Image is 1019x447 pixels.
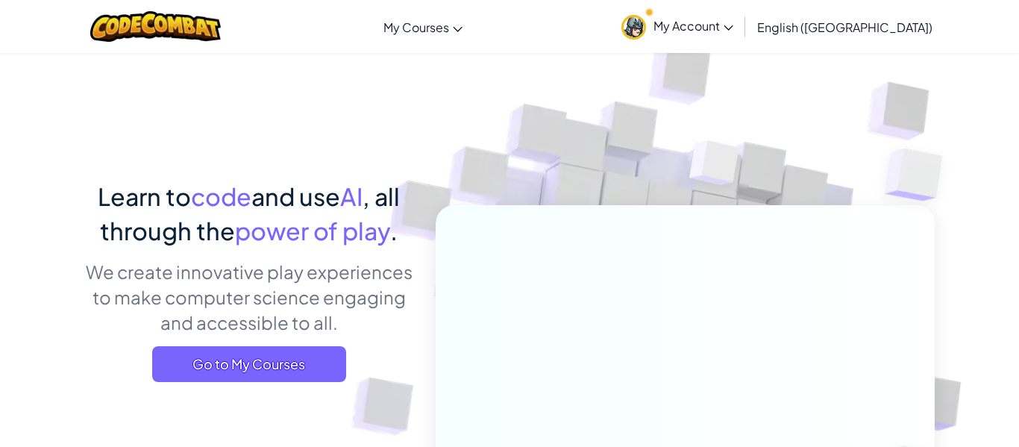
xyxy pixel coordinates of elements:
img: CodeCombat logo [90,11,221,42]
span: My Courses [383,19,449,35]
span: English ([GEOGRAPHIC_DATA]) [757,19,932,35]
a: Go to My Courses [152,346,346,382]
span: My Account [653,18,733,34]
span: and use [251,181,340,211]
span: AI [340,181,363,211]
img: Overlap cubes [662,111,769,222]
span: code [191,181,251,211]
a: My Account [614,3,741,50]
a: English ([GEOGRAPHIC_DATA]) [750,7,940,47]
img: avatar [621,15,646,40]
span: power of play [235,216,390,246]
a: My Courses [376,7,470,47]
span: Learn to [98,181,191,211]
img: Overlap cubes [855,112,984,238]
span: . [390,216,398,246]
p: We create innovative play experiences to make computer science engaging and accessible to all. [84,259,413,335]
